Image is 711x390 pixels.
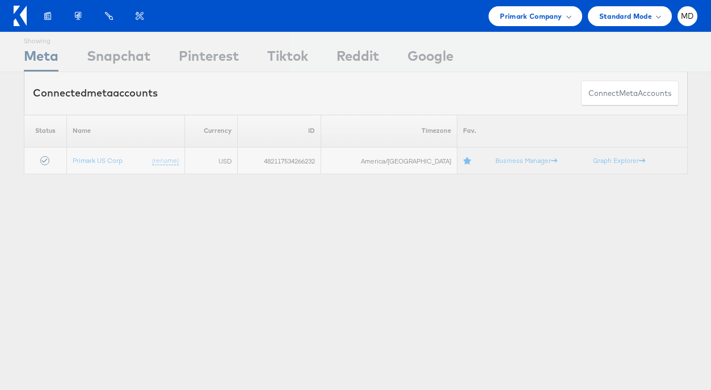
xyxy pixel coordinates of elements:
[495,156,557,165] a: Business Manager
[152,156,179,165] a: (rename)
[237,147,321,174] td: 482117534266232
[87,86,113,99] span: meta
[237,115,321,147] th: ID
[73,156,123,164] a: Primark US Corp
[407,46,453,72] div: Google
[24,46,58,72] div: Meta
[500,10,562,22] span: Primark Company
[336,46,379,72] div: Reddit
[24,32,58,46] div: Showing
[267,46,308,72] div: Tiktok
[321,147,457,174] td: America/[GEOGRAPHIC_DATA]
[593,156,645,165] a: Graph Explorer
[321,115,457,147] th: Timezone
[33,86,158,100] div: Connected accounts
[87,46,150,72] div: Snapchat
[184,147,237,174] td: USD
[599,10,652,22] span: Standard Mode
[24,115,67,147] th: Status
[581,81,679,106] button: ConnectmetaAccounts
[67,115,184,147] th: Name
[681,12,694,20] span: MD
[179,46,239,72] div: Pinterest
[184,115,237,147] th: Currency
[619,88,638,99] span: meta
